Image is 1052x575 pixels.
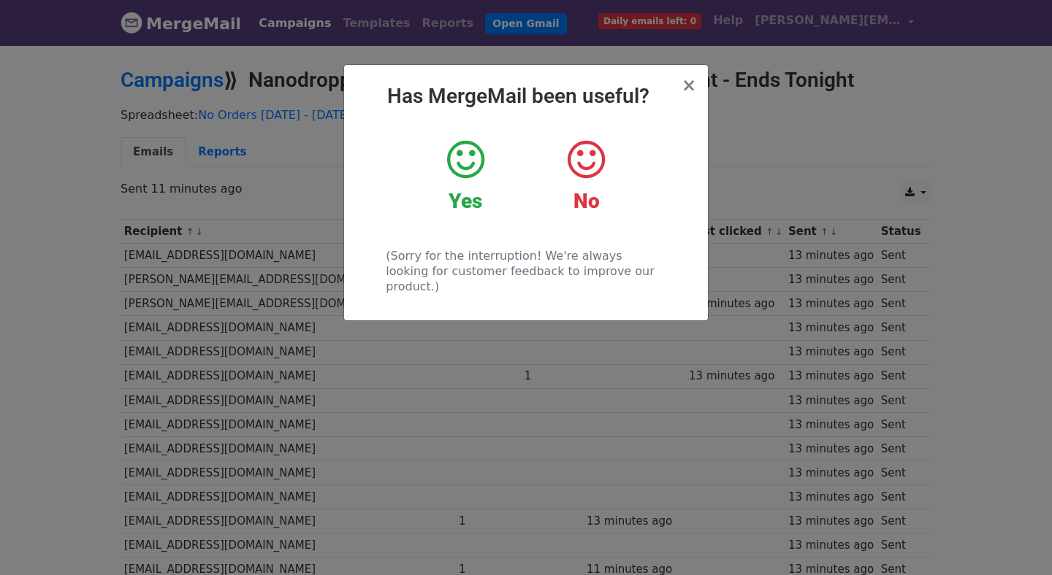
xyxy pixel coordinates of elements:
iframe: Chat Widget [979,505,1052,575]
a: No [537,138,636,214]
button: Close [682,77,696,94]
span: × [682,75,696,96]
strong: No [573,189,600,213]
h2: Has MergeMail been useful? [356,84,696,109]
strong: Yes [449,189,482,213]
p: (Sorry for the interruption! We're always looking for customer feedback to improve our product.) [386,248,666,294]
a: Yes [416,138,515,214]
